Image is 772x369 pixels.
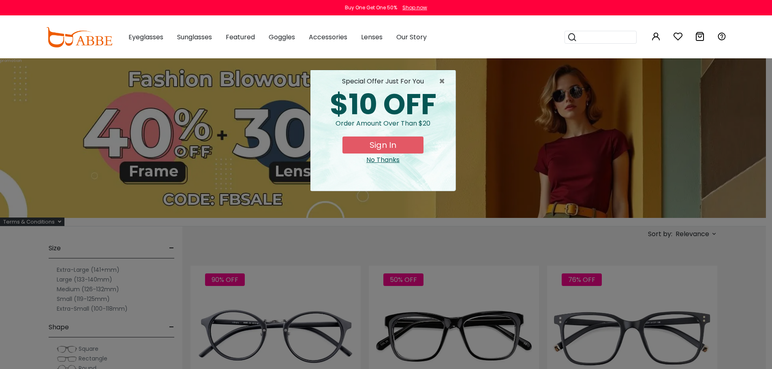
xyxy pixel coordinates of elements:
[317,155,449,165] div: Close
[309,32,347,42] span: Accessories
[396,32,427,42] span: Our Story
[226,32,255,42] span: Featured
[342,137,423,154] button: Sign In
[439,77,449,86] button: Close
[345,4,397,11] div: Buy One Get One 50%
[46,27,112,47] img: abbeglasses.com
[269,32,295,42] span: Goggles
[398,4,427,11] a: Shop now
[361,32,383,42] span: Lenses
[402,4,427,11] div: Shop now
[128,32,163,42] span: Eyeglasses
[317,77,449,86] div: special offer just for you
[317,90,449,119] div: $10 OFF
[439,77,449,86] span: ×
[317,119,449,137] div: Order amount over than $20
[177,32,212,42] span: Sunglasses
